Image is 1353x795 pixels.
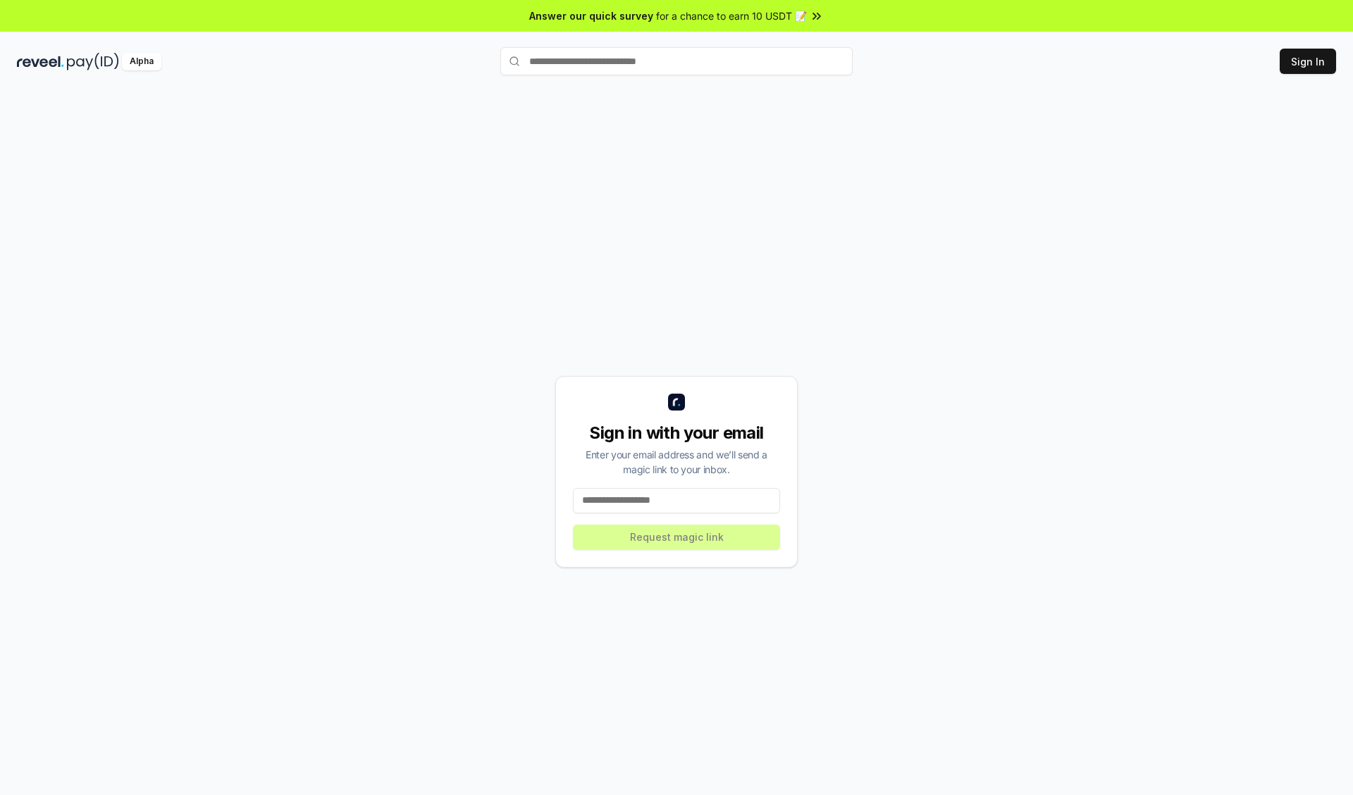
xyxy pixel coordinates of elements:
span: Answer our quick survey [529,8,653,23]
div: Enter your email address and we’ll send a magic link to your inbox. [573,447,780,477]
img: pay_id [67,53,119,70]
img: reveel_dark [17,53,64,70]
img: logo_small [668,394,685,411]
div: Sign in with your email [573,422,780,444]
div: Alpha [122,53,161,70]
span: for a chance to earn 10 USDT 📝 [656,8,807,23]
button: Sign In [1280,49,1336,74]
